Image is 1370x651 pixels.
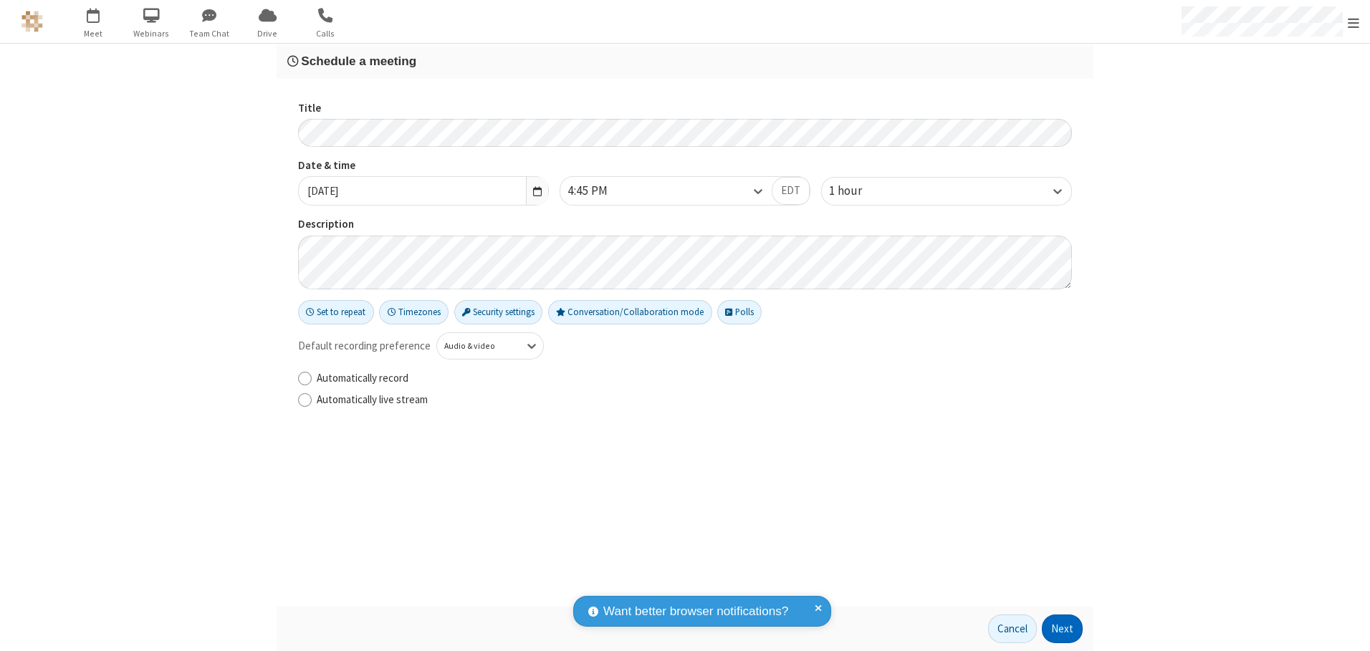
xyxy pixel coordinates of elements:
[444,339,512,352] div: Audio & video
[298,100,1072,117] label: Title
[298,216,1072,233] label: Description
[241,27,294,40] span: Drive
[772,177,810,206] button: EDT
[298,158,549,174] label: Date & time
[454,300,543,324] button: Security settings
[299,27,353,40] span: Calls
[317,392,1072,408] label: Automatically live stream
[548,300,712,324] button: Conversation/Collaboration mode
[317,370,1072,387] label: Automatically record
[67,27,120,40] span: Meet
[379,300,449,324] button: Timezones
[988,614,1037,643] button: Cancel
[603,602,788,621] span: Want better browser notifications?
[298,338,431,355] span: Default recording preference
[1334,614,1359,641] iframe: Chat
[567,182,632,201] div: 4:45 PM
[21,11,43,32] img: QA Selenium DO NOT DELETE OR CHANGE
[717,300,762,324] button: Polls
[183,27,236,40] span: Team Chat
[298,300,374,324] button: Set to repeat
[829,182,886,201] div: 1 hour
[1042,614,1083,643] button: Next
[125,27,178,40] span: Webinars
[301,54,416,68] span: Schedule a meeting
